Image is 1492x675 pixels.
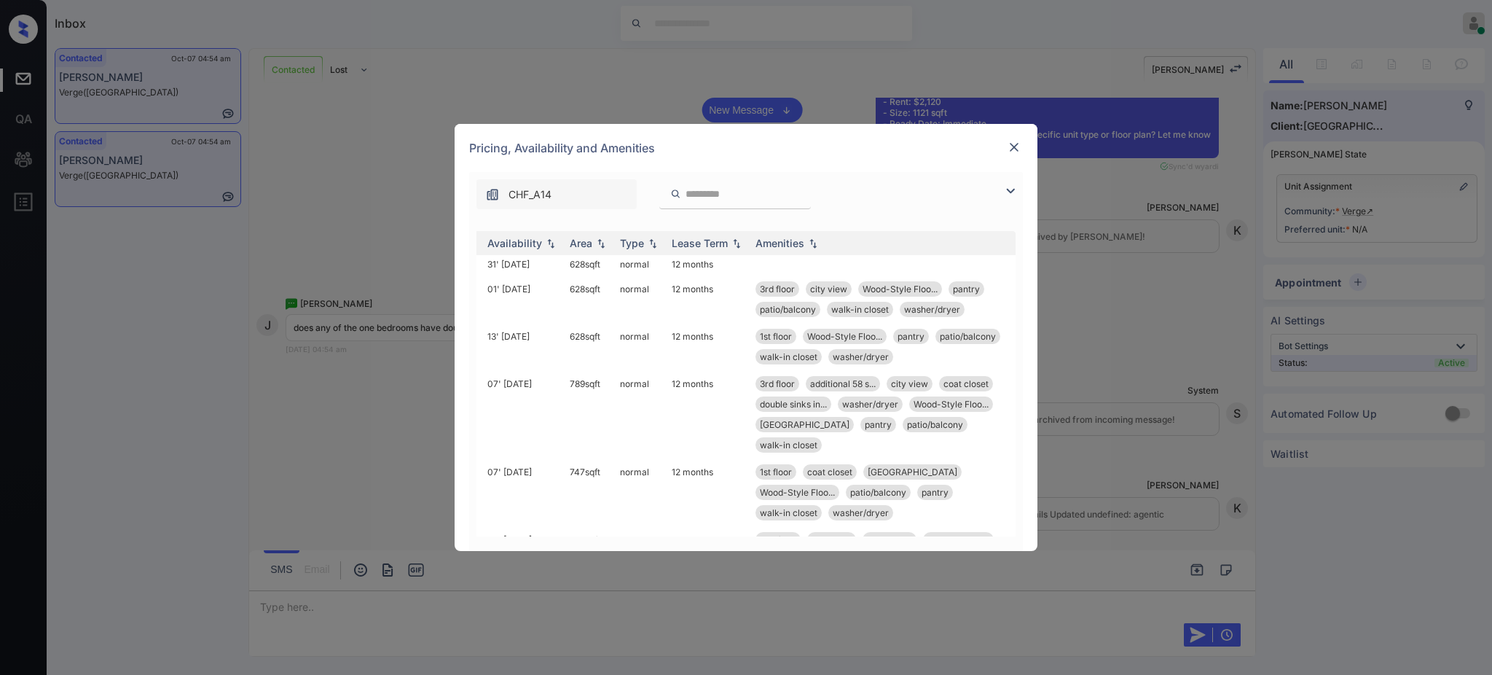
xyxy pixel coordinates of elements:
td: 12 months [666,526,750,614]
td: 12 months [666,323,750,370]
span: Wood-Style Floo... [863,284,938,294]
span: bookcase [812,534,852,545]
span: [GEOGRAPHIC_DATA] [760,419,849,430]
td: 12 months [666,370,750,459]
td: 747 sqft [564,459,614,526]
span: coat closet [807,467,852,477]
img: sorting [543,238,558,249]
img: sorting [806,238,820,249]
span: walk-in closet [760,507,817,518]
span: 1st floor [760,331,792,342]
td: normal [614,253,666,276]
span: additional 58 s... [810,378,876,389]
span: [GEOGRAPHIC_DATA] [868,467,957,477]
img: icon-zuma [1002,182,1019,200]
span: patio/balcony [760,304,816,315]
img: sorting [729,238,744,249]
span: patio/balcony [850,487,906,498]
td: 628 sqft [564,253,614,276]
span: pantry [922,487,949,498]
span: washer/dryer [842,399,898,410]
img: icon-zuma [670,187,681,200]
div: Pricing, Availability and Amenities [455,124,1037,172]
span: double sinks in... [760,399,827,410]
td: 12 months [666,276,750,323]
td: 07' [DATE] [482,370,564,459]
div: Availability [487,237,542,249]
td: 13' [DATE] [482,323,564,370]
span: washer/dryer [833,507,889,518]
div: Lease Term [672,237,728,249]
span: computer desk [927,534,989,545]
td: 01' [DATE] [482,276,564,323]
span: patio/balcony [940,331,996,342]
td: 12 months [666,459,750,526]
img: close [1007,140,1021,155]
td: 966 sqft [564,526,614,614]
div: Type [620,237,644,249]
td: 628 sqft [564,323,614,370]
td: normal [614,323,666,370]
td: normal [614,526,666,614]
div: Amenities [755,237,804,249]
span: coat closet [943,378,989,389]
td: 08' [DATE] [482,526,564,614]
span: 2nd floor [760,534,796,545]
span: washer/dryer [833,351,889,362]
span: walk-in closet [831,304,889,315]
span: patio/balcony [907,419,963,430]
img: sorting [645,238,660,249]
span: Wood-Style Floo... [807,331,882,342]
span: walk-in closet [760,440,817,450]
span: 3rd floor [760,378,795,389]
td: normal [614,370,666,459]
td: 07' [DATE] [482,459,564,526]
td: 12 months [666,253,750,276]
div: Area [570,237,592,249]
span: pantry [898,331,924,342]
span: 3rd floor [760,284,795,294]
span: coat closet [867,534,912,545]
span: pantry [865,419,892,430]
td: 789 sqft [564,370,614,459]
td: 628 sqft [564,276,614,323]
img: sorting [594,238,608,249]
td: normal [614,276,666,323]
span: Wood-Style Floo... [760,487,835,498]
span: city view [891,378,928,389]
span: walk-in closet [760,351,817,362]
td: normal [614,459,666,526]
span: CHF_A14 [509,187,551,203]
span: 1st floor [760,467,792,477]
span: pantry [953,284,980,294]
img: icon-zuma [485,187,500,202]
span: Wood-Style Floo... [914,399,989,410]
span: washer/dryer [904,304,960,315]
span: city view [810,284,847,294]
td: 31' [DATE] [482,253,564,276]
